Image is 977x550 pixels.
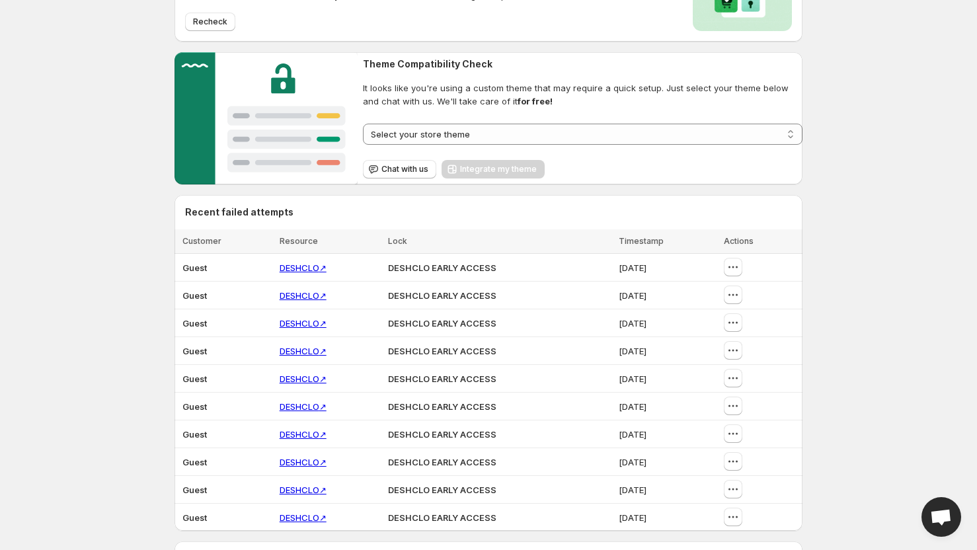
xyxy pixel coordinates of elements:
[182,429,207,440] span: Guest
[363,58,802,71] h2: Theme Compatibility Check
[182,346,207,356] span: Guest
[280,318,327,329] a: DESHCLO↗
[388,457,496,467] span: DESHCLO EARLY ACCESS
[363,160,436,178] button: Chat with us
[182,401,207,412] span: Guest
[185,13,235,31] button: Recheck
[280,236,318,246] span: Resource
[280,346,327,356] a: DESHCLO↗
[363,81,802,108] span: It looks like you're using a custom theme that may require a quick setup. Just select your theme ...
[388,401,496,412] span: DESHCLO EARLY ACCESS
[388,429,496,440] span: DESHCLO EARLY ACCESS
[388,346,496,356] span: DESHCLO EARLY ACCESS
[388,512,496,523] span: DESHCLO EARLY ACCESS
[182,373,207,384] span: Guest
[388,318,496,329] span: DESHCLO EARLY ACCESS
[280,512,327,523] a: DESHCLO↗
[280,290,327,301] a: DESHCLO↗
[381,164,428,175] span: Chat with us
[619,346,646,356] span: [DATE]
[280,262,327,273] a: DESHCLO↗
[182,290,207,301] span: Guest
[619,236,664,246] span: Timestamp
[619,512,646,523] span: [DATE]
[388,290,496,301] span: DESHCLO EARLY ACCESS
[280,485,327,495] a: DESHCLO↗
[182,318,207,329] span: Guest
[619,290,646,301] span: [DATE]
[280,457,327,467] a: DESHCLO↗
[280,373,327,384] a: DESHCLO↗
[388,262,496,273] span: DESHCLO EARLY ACCESS
[185,206,293,219] h2: Recent failed attempts
[724,236,754,246] span: Actions
[182,262,207,273] span: Guest
[619,401,646,412] span: [DATE]
[182,236,221,246] span: Customer
[388,373,496,384] span: DESHCLO EARLY ACCESS
[182,485,207,495] span: Guest
[193,17,227,27] span: Recheck
[619,429,646,440] span: [DATE]
[619,457,646,467] span: [DATE]
[619,318,646,329] span: [DATE]
[175,52,358,184] img: Customer support
[388,236,407,246] span: Lock
[921,497,961,537] div: Open chat
[619,262,646,273] span: [DATE]
[280,429,327,440] a: DESHCLO↗
[518,96,553,106] strong: for free!
[388,485,496,495] span: DESHCLO EARLY ACCESS
[280,401,327,412] a: DESHCLO↗
[619,373,646,384] span: [DATE]
[619,485,646,495] span: [DATE]
[182,457,207,467] span: Guest
[182,512,207,523] span: Guest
